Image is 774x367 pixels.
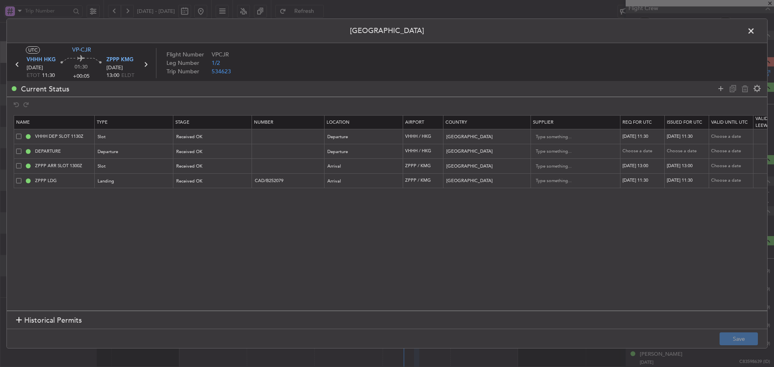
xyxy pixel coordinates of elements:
[667,148,709,155] div: Choose a date
[667,133,709,140] div: [DATE] 11:30
[711,119,748,125] span: Valid Until Utc
[622,148,664,155] div: Choose a date
[667,163,709,170] div: [DATE] 13:00
[622,133,664,140] div: [DATE] 11:30
[711,177,753,184] div: Choose a date
[622,177,664,184] div: [DATE] 11:30
[711,148,753,155] div: Choose a date
[711,133,753,140] div: Choose a date
[622,163,664,170] div: [DATE] 13:00
[7,19,767,43] header: [GEOGRAPHIC_DATA]
[622,119,652,125] span: Req For Utc
[711,163,753,170] div: Choose a date
[667,119,702,125] span: Issued For Utc
[667,177,709,184] div: [DATE] 11:30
